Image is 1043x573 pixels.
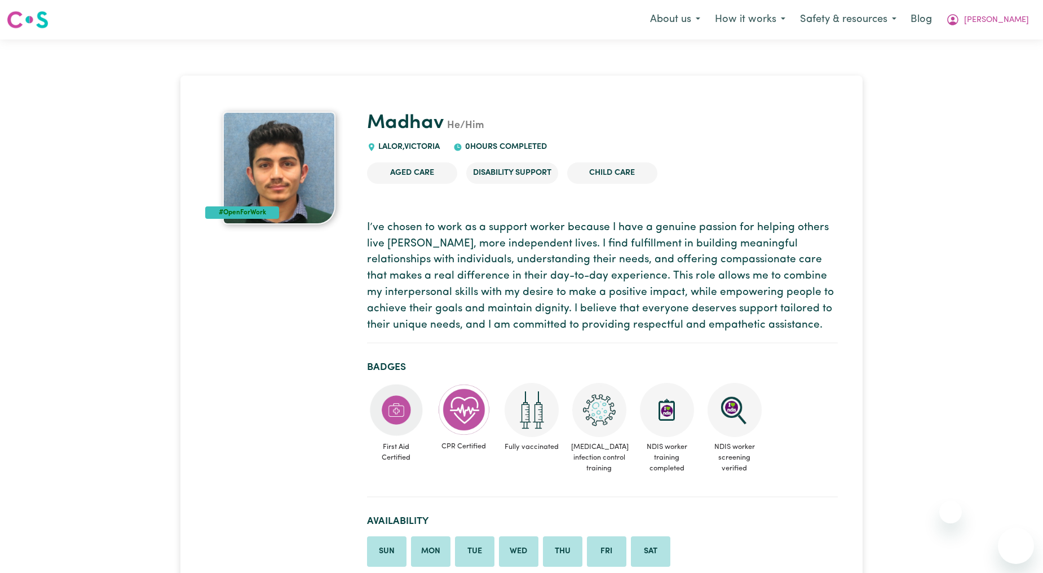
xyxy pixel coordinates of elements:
[367,113,444,133] a: Madhav
[567,162,657,184] li: Child care
[505,383,559,437] img: Care and support worker has received 2 doses of COVID-19 vaccine
[462,143,547,151] span: 0 hours completed
[998,528,1034,564] iframe: Button to launch messaging window
[367,220,838,334] p: I’ve chosen to work as a support worker because I have a genuine passion for helping others live ...
[437,383,491,437] img: Care and support worker has completed CPR Certification
[705,437,764,479] span: NDIS worker screening verified
[369,383,423,437] img: Care and support worker has completed First Aid Certification
[543,536,582,567] li: Available on Thursday
[502,437,561,457] span: Fully vaccinated
[708,8,793,32] button: How it works
[939,501,962,523] iframe: Close message
[640,383,694,437] img: CS Academy: Introduction to NDIS Worker Training course completed
[367,162,457,184] li: Aged Care
[572,383,626,437] img: CS Academy: COVID-19 Infection Control Training course completed
[435,437,493,456] span: CPR Certified
[631,536,670,567] li: Available on Saturday
[939,8,1036,32] button: My Account
[793,8,904,32] button: Safety & resources
[643,8,708,32] button: About us
[964,14,1029,27] span: [PERSON_NAME]
[499,536,538,567] li: Available on Wednesday
[638,437,696,479] span: NDIS worker training completed
[455,536,494,567] li: Available on Tuesday
[587,536,626,567] li: Available on Friday
[223,112,335,224] img: Madhav
[466,162,558,184] li: Disability Support
[367,515,838,527] h2: Availability
[367,536,406,567] li: Available on Sunday
[444,121,484,131] span: He/Him
[367,362,838,373] h2: Badges
[570,437,629,479] span: [MEDICAL_DATA] infection control training
[7,7,48,33] a: Careseekers logo
[376,143,440,151] span: LALOR , Victoria
[411,536,450,567] li: Available on Monday
[904,7,939,32] a: Blog
[708,383,762,437] img: NDIS Worker Screening Verified
[367,437,426,468] span: First Aid Certified
[7,10,48,30] img: Careseekers logo
[205,112,353,224] a: Madhav's profile picture'#OpenForWork
[205,206,279,219] div: #OpenForWork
